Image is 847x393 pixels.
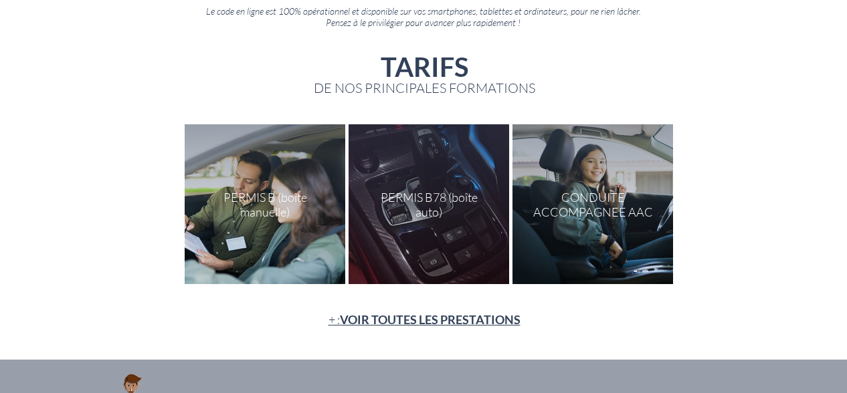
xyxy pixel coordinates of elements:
[328,312,521,327] a: + :VOIR TOUTES LES PRESTATIONS
[328,312,521,327] span: + :
[381,51,468,83] span: TARIFS
[326,17,521,28] span: Pensez à le privilégier pour avancer plus rapidement !
[314,80,535,96] span: DE NOS PRINCIPALES FORMATIONS
[340,312,521,327] span: VOIR TOUTES LES PRESTATIONS
[206,5,641,17] span: Le code en ligne est 100% opérationnel et disponible sur vos smartphones, tablettes et ordinateur...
